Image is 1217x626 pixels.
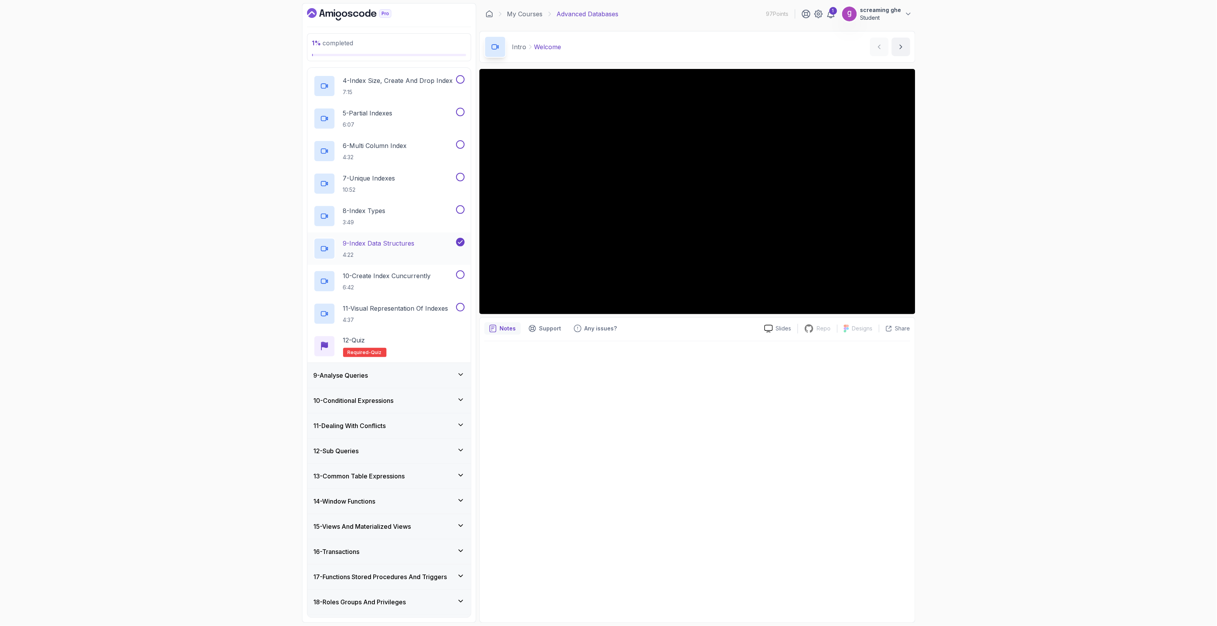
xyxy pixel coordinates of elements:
p: 12 - Quiz [343,335,365,345]
button: Feedback button [569,322,622,335]
span: Required- [348,349,371,356]
p: Notes [500,325,516,332]
button: 17-Functions Stored Procedures And Triggers [307,564,471,589]
button: 13-Common Table Expressions [307,464,471,488]
button: 4-Index Size, Create And Drop Index7:15 [314,75,465,97]
button: 11-Visual Representation Of Indexes4:37 [314,303,465,325]
button: next content [892,38,910,56]
button: Share [879,325,910,332]
p: 7:15 [343,88,453,96]
p: 6:07 [343,121,393,129]
p: 4:37 [343,316,448,324]
button: 10-Conditional Expressions [307,388,471,413]
h3: 13 - Common Table Expressions [314,471,405,481]
p: 5 - Partial Indexes [343,108,393,118]
h3: 10 - Conditional Expressions [314,396,394,405]
p: Support [539,325,561,332]
p: Designs [852,325,873,332]
button: 12-QuizRequired-quiz [314,335,465,357]
p: screaming ghe [860,6,901,14]
a: Dashboard [307,8,409,21]
p: Intro [512,42,527,52]
div: 1 [829,7,837,15]
button: Support button [524,322,566,335]
button: 9-Analyse Queries [307,363,471,388]
button: 16-Transactions [307,539,471,564]
p: 7 - Unique Indexes [343,174,395,183]
a: 1 [826,9,836,19]
h3: 15 - Views And Materialized Views [314,522,411,531]
p: Slides [776,325,791,332]
p: 9 - Index Data Structures [343,239,415,248]
p: Share [895,325,910,332]
img: user profile image [842,7,857,21]
p: Welcome [534,42,561,52]
button: 7-Unique Indexes10:52 [314,173,465,194]
p: Any issues? [585,325,617,332]
iframe: 1 - Hi [479,69,915,314]
p: 97 Points [766,10,789,18]
a: My Courses [507,9,543,19]
button: 18-Roles Groups And Privileges [307,590,471,614]
p: Repo [817,325,831,332]
button: user profile imagescreaming gheStudent [842,6,912,22]
p: Student [860,14,901,22]
p: 3:49 [343,218,386,226]
button: 14-Window Functions [307,489,471,514]
h3: 9 - Analyse Queries [314,371,368,380]
h3: 17 - Functions Stored Procedures And Triggers [314,572,447,581]
p: 10 - Create Index Cuncurrently [343,271,431,280]
span: completed [312,39,354,47]
button: 12-Sub Queries [307,439,471,463]
h3: 18 - Roles Groups And Privileges [314,597,406,607]
p: Advanced Databases [557,9,619,19]
button: 6-Multi Column Index4:32 [314,140,465,162]
button: 10-Create Index Cuncurrently6:42 [314,270,465,292]
h3: 16 - Transactions [314,547,360,556]
button: previous content [870,38,889,56]
p: 10:52 [343,186,395,194]
p: 6:42 [343,284,431,291]
button: 11-Dealing With Conflicts [307,413,471,438]
p: 4:32 [343,153,407,161]
p: 11 - Visual Representation Of Indexes [343,304,448,313]
p: 4:22 [343,251,415,259]
a: Dashboard [486,10,493,18]
button: notes button [484,322,521,335]
p: 8 - Index Types [343,206,386,215]
h3: 11 - Dealing With Conflicts [314,421,386,430]
h3: 12 - Sub Queries [314,446,359,456]
button: 5-Partial Indexes6:07 [314,108,465,129]
button: 15-Views And Materialized Views [307,514,471,539]
button: 8-Index Types3:49 [314,205,465,227]
p: 4 - Index Size, Create And Drop Index [343,76,453,85]
h3: 14 - Window Functions [314,497,376,506]
button: 9-Index Data Structures4:22 [314,238,465,260]
span: quiz [371,349,382,356]
p: 6 - Multi Column Index [343,141,407,150]
a: Slides [758,325,798,333]
span: 1 % [312,39,321,47]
